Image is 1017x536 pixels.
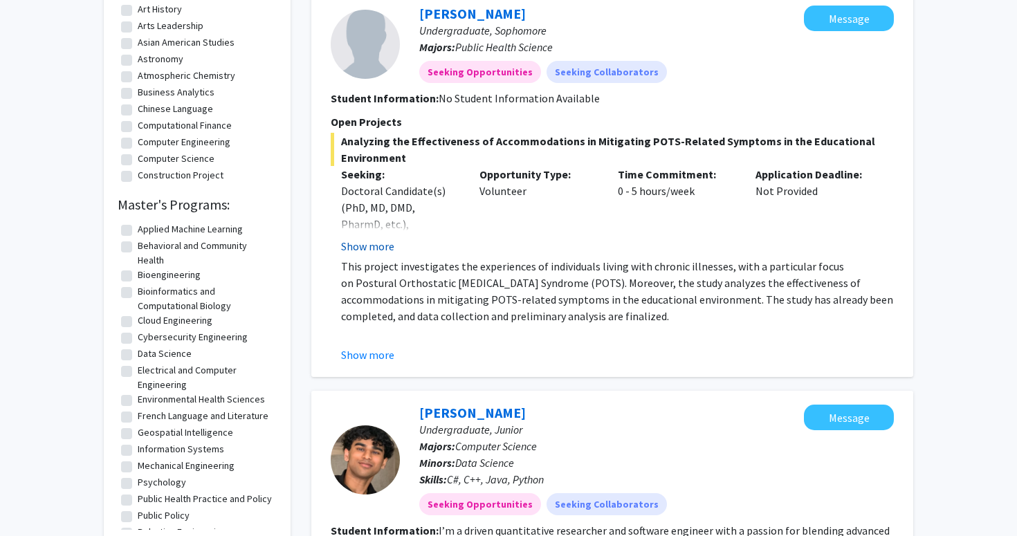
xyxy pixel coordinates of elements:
[138,330,248,344] label: Cybersecurity Engineering
[745,166,883,255] div: Not Provided
[455,439,537,453] span: Computer Science
[138,268,201,282] label: Bioengineering
[419,456,455,470] b: Minors:
[138,346,192,361] label: Data Science
[138,68,235,83] label: Atmospheric Chemistry
[341,166,459,183] p: Seeking:
[138,508,190,523] label: Public Policy
[138,102,213,116] label: Chinese Language
[419,472,447,486] b: Skills:
[138,35,235,50] label: Asian American Studies
[138,222,243,237] label: Applied Machine Learning
[138,492,272,506] label: Public Health Practice and Policy
[439,91,600,105] span: No Student Information Available
[138,475,186,490] label: Psychology
[331,91,439,105] b: Student Information:
[455,456,514,470] span: Data Science
[331,133,894,166] span: Analyzing the Effectiveness of Accommodations in Mitigating POTS-Related Symptoms in the Educatio...
[419,24,547,37] span: Undergraduate, Sophomore
[804,6,894,31] button: Message Kelley May
[341,183,459,282] div: Doctoral Candidate(s) (PhD, MD, DMD, PharmD, etc.), Postdoctoral Researcher(s) / Research Staff, ...
[547,493,667,515] mat-chip: Seeking Collaborators
[138,442,224,456] label: Information Systems
[138,459,235,473] label: Mechanical Engineering
[138,19,203,33] label: Arts Leadership
[138,284,273,313] label: Bioinformatics and Computational Biology
[419,439,455,453] b: Majors:
[419,61,541,83] mat-chip: Seeking Opportunities
[138,151,214,166] label: Computer Science
[469,166,607,255] div: Volunteer
[341,259,893,323] span: This project investigates the experiences of individuals living with chronic illnesses, with a pa...
[479,166,597,183] p: Opportunity Type:
[804,405,894,430] button: Message Sashvad Satish Kumar
[138,239,273,268] label: Behavioral and Community Health
[419,423,522,436] span: Undergraduate, Junior
[419,5,526,22] a: [PERSON_NAME]
[138,409,268,423] label: French Language and Literature
[138,85,214,100] label: Business Analytics
[419,404,526,421] a: [PERSON_NAME]
[138,135,230,149] label: Computer Engineering
[138,52,183,66] label: Astronomy
[138,168,273,197] label: Construction Project Management
[455,40,553,54] span: Public Health Science
[547,61,667,83] mat-chip: Seeking Collaborators
[10,474,59,526] iframe: Chat
[341,346,394,363] button: Show more
[138,425,233,440] label: Geospatial Intelligence
[419,40,455,54] b: Majors:
[331,115,402,129] span: Open Projects
[118,196,277,213] h2: Master's Programs:
[755,166,873,183] p: Application Deadline:
[419,493,541,515] mat-chip: Seeking Opportunities
[138,2,182,17] label: Art History
[138,363,273,392] label: Electrical and Computer Engineering
[447,472,544,486] span: C#, C++, Java, Python
[138,313,212,328] label: Cloud Engineering
[138,118,232,133] label: Computational Finance
[138,392,265,407] label: Environmental Health Sciences
[341,238,394,255] button: Show more
[618,166,735,183] p: Time Commitment:
[607,166,746,255] div: 0 - 5 hours/week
